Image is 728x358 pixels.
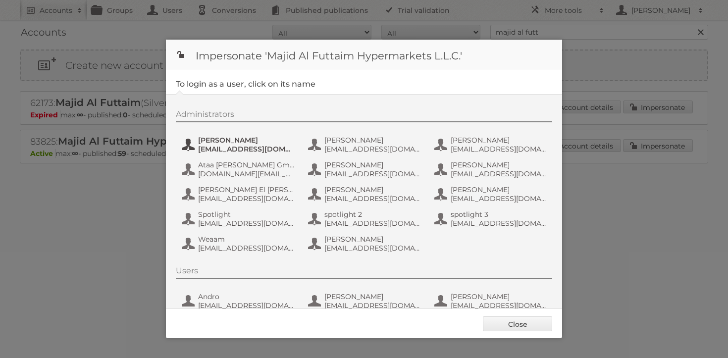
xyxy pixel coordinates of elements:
button: [PERSON_NAME] [EMAIL_ADDRESS][DOMAIN_NAME] [307,159,423,179]
button: spotlight 2 [EMAIL_ADDRESS][DOMAIN_NAME] [307,209,423,229]
button: [PERSON_NAME] [EMAIL_ADDRESS][DOMAIN_NAME] [307,184,423,204]
button: Andro [EMAIL_ADDRESS][DOMAIN_NAME] [181,291,297,311]
span: [EMAIL_ADDRESS][DOMAIN_NAME] [324,301,420,310]
span: [PERSON_NAME] [198,136,294,145]
span: [EMAIL_ADDRESS][DOMAIN_NAME] [451,145,547,153]
span: [EMAIL_ADDRESS][DOMAIN_NAME] [324,219,420,228]
span: [PERSON_NAME] [324,160,420,169]
span: [EMAIL_ADDRESS][DOMAIN_NAME] [324,145,420,153]
button: [PERSON_NAME] El [PERSON_NAME] [EMAIL_ADDRESS][DOMAIN_NAME] [181,184,297,204]
span: [PERSON_NAME] [451,160,547,169]
span: [PERSON_NAME] [451,185,547,194]
span: [PERSON_NAME] [451,292,547,301]
button: spotlight 3 [EMAIL_ADDRESS][DOMAIN_NAME] [433,209,550,229]
span: [EMAIL_ADDRESS][DOMAIN_NAME] [451,301,547,310]
span: [PERSON_NAME] [324,136,420,145]
span: Andro [198,292,294,301]
span: [EMAIL_ADDRESS][DOMAIN_NAME] [324,194,420,203]
button: [PERSON_NAME] [EMAIL_ADDRESS][DOMAIN_NAME] [433,135,550,154]
span: [EMAIL_ADDRESS][DOMAIN_NAME] [451,194,547,203]
span: Spotlight [198,210,294,219]
span: [PERSON_NAME] [324,235,420,244]
legend: To login as a user, click on its name [176,79,315,89]
span: [PERSON_NAME] [451,136,547,145]
button: Ataa [PERSON_NAME] Gmail [DOMAIN_NAME][EMAIL_ADDRESS][DOMAIN_NAME] [181,159,297,179]
span: spotlight 3 [451,210,547,219]
button: [PERSON_NAME] [EMAIL_ADDRESS][DOMAIN_NAME] [433,159,550,179]
div: Users [176,266,552,279]
span: [EMAIL_ADDRESS][DOMAIN_NAME] [198,145,294,153]
span: [PERSON_NAME] El [PERSON_NAME] [198,185,294,194]
button: [PERSON_NAME] [EMAIL_ADDRESS][DOMAIN_NAME] [433,184,550,204]
span: [EMAIL_ADDRESS][DOMAIN_NAME] [198,244,294,253]
button: [PERSON_NAME] [EMAIL_ADDRESS][DOMAIN_NAME] [307,234,423,254]
span: [EMAIL_ADDRESS][DOMAIN_NAME] [451,219,547,228]
span: [EMAIL_ADDRESS][DOMAIN_NAME] [324,244,420,253]
button: [PERSON_NAME] [EMAIL_ADDRESS][DOMAIN_NAME] [307,135,423,154]
a: Close [483,316,552,331]
span: Weaam [198,235,294,244]
button: [PERSON_NAME] [EMAIL_ADDRESS][DOMAIN_NAME] [433,291,550,311]
span: Ataa [PERSON_NAME] Gmail [198,160,294,169]
button: [PERSON_NAME] [EMAIL_ADDRESS][DOMAIN_NAME] [307,291,423,311]
span: [DOMAIN_NAME][EMAIL_ADDRESS][DOMAIN_NAME] [198,169,294,178]
button: Weaam [EMAIL_ADDRESS][DOMAIN_NAME] [181,234,297,254]
span: [EMAIL_ADDRESS][DOMAIN_NAME] [451,169,547,178]
span: [EMAIL_ADDRESS][DOMAIN_NAME] [198,194,294,203]
span: [PERSON_NAME] [324,185,420,194]
span: spotlight 2 [324,210,420,219]
span: [EMAIL_ADDRESS][DOMAIN_NAME] [198,219,294,228]
span: [PERSON_NAME] [324,292,420,301]
span: [EMAIL_ADDRESS][DOMAIN_NAME] [324,169,420,178]
button: [PERSON_NAME] [EMAIL_ADDRESS][DOMAIN_NAME] [181,135,297,154]
button: Spotlight [EMAIL_ADDRESS][DOMAIN_NAME] [181,209,297,229]
div: Administrators [176,109,552,122]
h1: Impersonate 'Majid Al Futtaim Hypermarkets L.L.C.' [166,40,562,69]
span: [EMAIL_ADDRESS][DOMAIN_NAME] [198,301,294,310]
